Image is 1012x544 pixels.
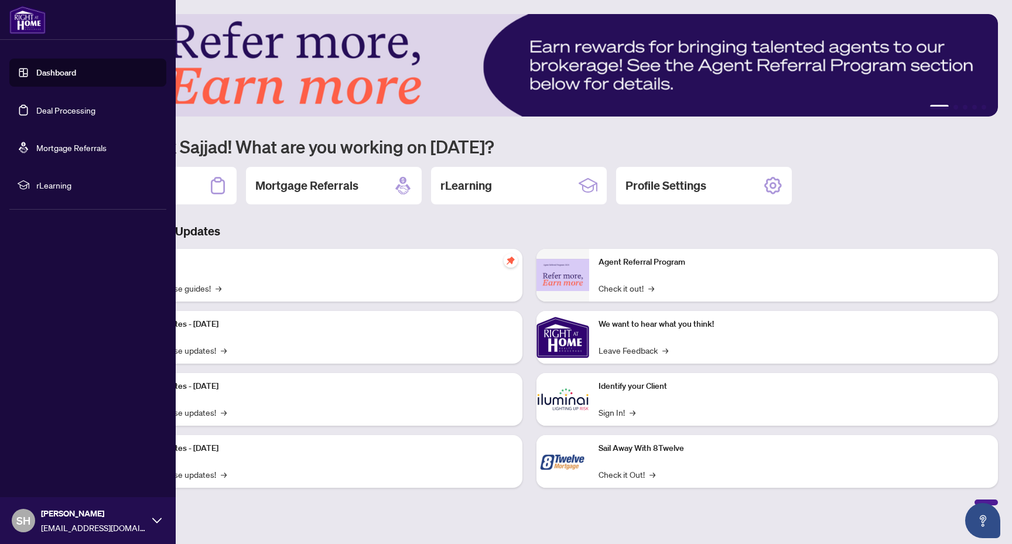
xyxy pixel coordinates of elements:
[123,380,513,393] p: Platform Updates - [DATE]
[41,507,146,520] span: [PERSON_NAME]
[536,435,589,488] img: Sail Away With 8Twelve
[963,105,967,110] button: 3
[41,521,146,534] span: [EMAIL_ADDRESS][DOMAIN_NAME]
[9,6,46,34] img: logo
[221,406,227,419] span: →
[599,344,668,357] a: Leave Feedback→
[965,503,1000,538] button: Open asap
[440,177,492,194] h2: rLearning
[536,373,589,426] img: Identify your Client
[221,468,227,481] span: →
[648,282,654,295] span: →
[662,344,668,357] span: →
[599,380,989,393] p: Identify your Client
[599,256,989,269] p: Agent Referral Program
[599,406,635,419] a: Sign In!→
[123,318,513,331] p: Platform Updates - [DATE]
[599,318,989,331] p: We want to hear what you think!
[536,259,589,291] img: Agent Referral Program
[599,468,655,481] a: Check it Out!→
[61,14,998,117] img: Slide 0
[930,105,949,110] button: 1
[649,468,655,481] span: →
[972,105,977,110] button: 4
[953,105,958,110] button: 2
[123,256,513,269] p: Self-Help
[630,406,635,419] span: →
[123,442,513,455] p: Platform Updates - [DATE]
[61,223,998,240] h3: Brokerage & Industry Updates
[625,177,706,194] h2: Profile Settings
[536,311,589,364] img: We want to hear what you think!
[599,282,654,295] a: Check it out!→
[61,135,998,158] h1: Welcome back Sajjad! What are you working on [DATE]?
[36,179,158,191] span: rLearning
[982,105,986,110] button: 5
[221,344,227,357] span: →
[216,282,221,295] span: →
[36,142,107,153] a: Mortgage Referrals
[599,442,989,455] p: Sail Away With 8Twelve
[36,105,95,115] a: Deal Processing
[255,177,358,194] h2: Mortgage Referrals
[36,67,76,78] a: Dashboard
[16,512,30,529] span: SH
[504,254,518,268] span: pushpin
